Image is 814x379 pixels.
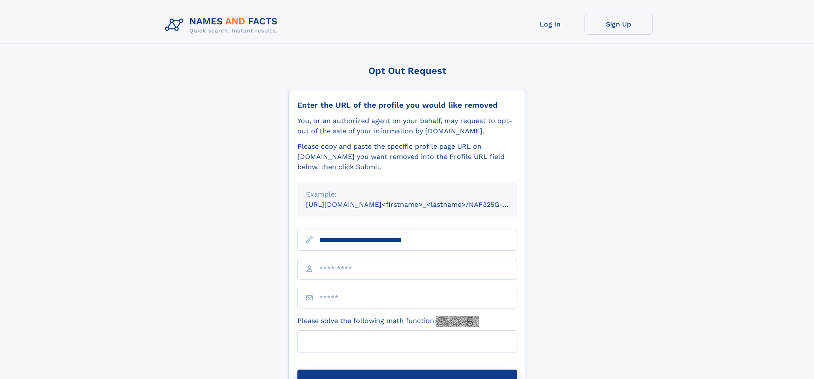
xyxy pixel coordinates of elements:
a: Log In [516,14,585,35]
div: Enter the URL of the profile you would like removed [297,100,517,110]
small: [URL][DOMAIN_NAME]<firstname>_<lastname>/NAF325G-xxxxxxxx [306,200,533,209]
div: You, or an authorized agent on your behalf, may request to opt-out of the sale of your informatio... [297,116,517,136]
label: Please solve the following math function: [297,316,479,327]
a: Sign Up [585,14,653,35]
img: Logo Names and Facts [162,14,285,37]
div: Example: [306,189,508,200]
div: Please copy and paste the specific profile page URL on [DOMAIN_NAME] you want removed into the Pr... [297,141,517,172]
div: Opt Out Request [288,65,526,76]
